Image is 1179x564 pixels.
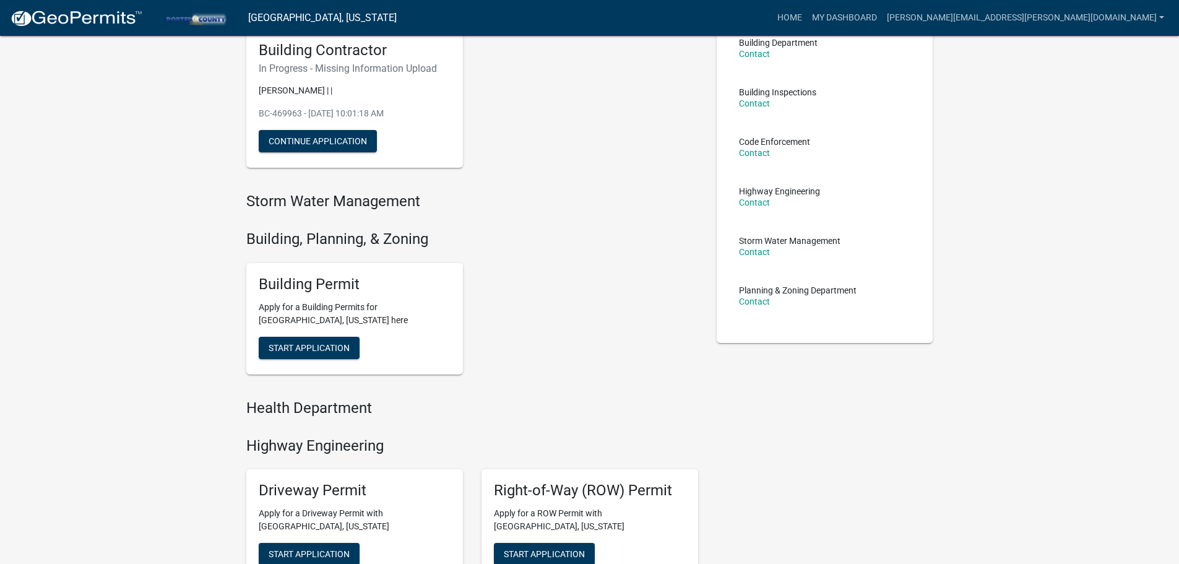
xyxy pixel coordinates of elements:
h4: Building, Planning, & Zoning [246,230,698,248]
button: Continue Application [259,130,377,152]
a: Contact [739,247,770,257]
p: Apply for a ROW Permit with [GEOGRAPHIC_DATA], [US_STATE] [494,507,686,533]
a: Contact [739,148,770,158]
p: [PERSON_NAME] | | [259,84,451,97]
h4: Storm Water Management [246,193,698,210]
a: Home [772,6,807,30]
a: [GEOGRAPHIC_DATA], [US_STATE] [248,7,397,28]
a: [PERSON_NAME][EMAIL_ADDRESS][PERSON_NAME][DOMAIN_NAME] [882,6,1169,30]
a: Contact [739,98,770,108]
p: Highway Engineering [739,187,820,196]
img: Porter County, Indiana [152,9,238,26]
p: Code Enforcement [739,137,810,146]
a: Contact [739,297,770,306]
button: Start Application [259,337,360,359]
span: Start Application [504,549,585,559]
h5: Building Permit [259,275,451,293]
span: Start Application [269,549,350,559]
h5: Driveway Permit [259,482,451,500]
p: Apply for a Building Permits for [GEOGRAPHIC_DATA], [US_STATE] here [259,301,451,327]
p: Building Department [739,38,818,47]
a: My Dashboard [807,6,882,30]
p: Apply for a Driveway Permit with [GEOGRAPHIC_DATA], [US_STATE] [259,507,451,533]
p: Storm Water Management [739,236,840,245]
a: Contact [739,197,770,207]
p: Planning & Zoning Department [739,286,857,295]
h6: In Progress - Missing Information Upload [259,63,451,74]
h5: Building Contractor [259,41,451,59]
h4: Highway Engineering [246,437,698,455]
a: Contact [739,49,770,59]
span: Start Application [269,342,350,352]
p: Building Inspections [739,88,816,97]
h5: Right-of-Way (ROW) Permit [494,482,686,500]
h4: Health Department [246,399,698,417]
p: BC-469963 - [DATE] 10:01:18 AM [259,107,451,120]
